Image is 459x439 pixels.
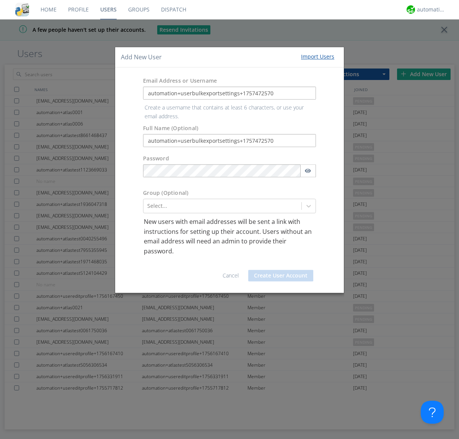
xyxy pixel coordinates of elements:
[143,189,188,197] label: Group (Optional)
[223,272,239,279] a: Cancel
[139,104,320,121] p: Create a username that contains at least 6 characters, or use your email address.
[407,5,415,14] img: d2d01cd9b4174d08988066c6d424eccd
[301,53,334,60] div: Import Users
[143,134,316,147] input: Julie Appleseed
[15,3,29,16] img: cddb5a64eb264b2086981ab96f4c1ba7
[143,77,217,85] label: Email Address or Username
[121,53,162,62] h4: Add New User
[248,270,313,281] button: Create User Account
[143,87,316,100] input: e.g. email@address.com, Housekeeping1
[143,124,198,132] label: Full Name (Optional)
[417,6,446,13] div: automation+atlas
[143,155,169,162] label: Password
[144,217,315,256] p: New users with email addresses will be sent a link with instructions for setting up their account...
